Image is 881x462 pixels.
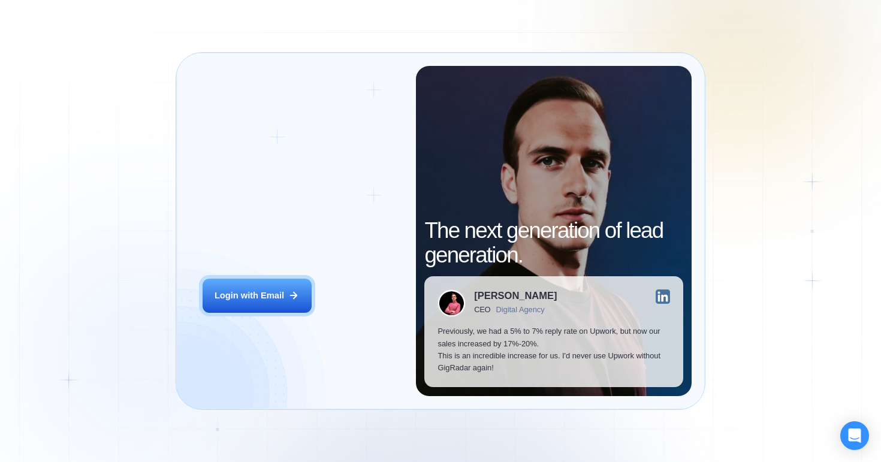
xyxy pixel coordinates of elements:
[496,306,545,315] div: Digital Agency
[474,291,557,301] div: [PERSON_NAME]
[203,279,312,313] button: Login with Email
[438,325,669,374] p: Previously, we had a 5% to 7% reply rate on Upwork, but now our sales increased by 17%-20%. This ...
[840,421,869,450] div: Open Intercom Messenger
[215,289,284,301] div: Login with Email
[424,219,683,267] h2: The next generation of lead generation.
[474,306,490,315] div: CEO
